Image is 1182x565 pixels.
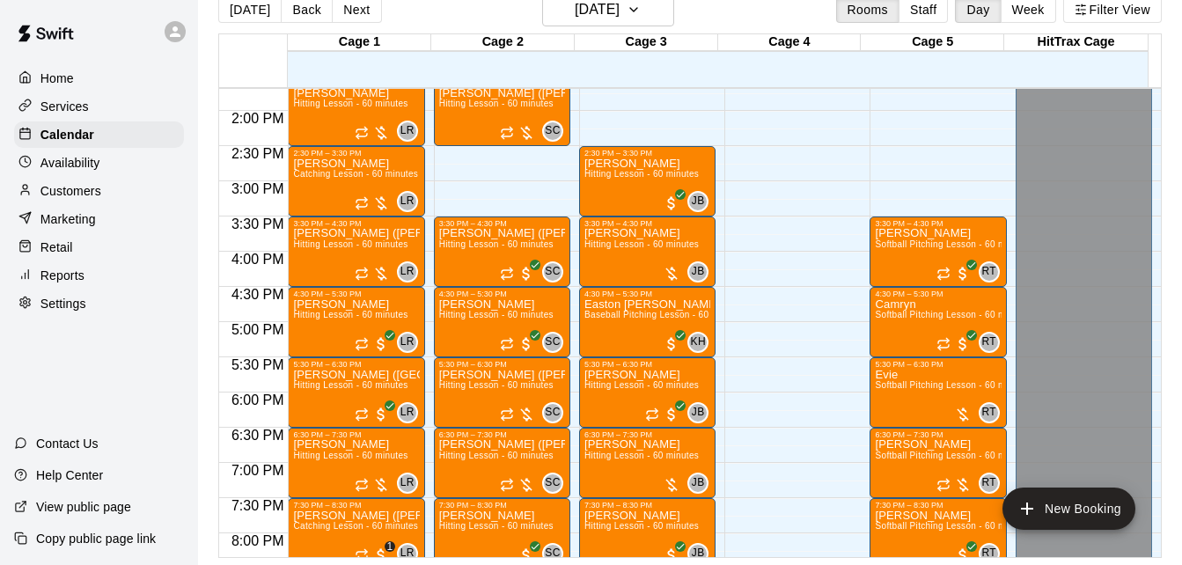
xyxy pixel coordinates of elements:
span: 8:00 PM [227,533,289,548]
span: 1 / 2 customers have paid [372,547,390,564]
div: Jose Bermudez [687,543,708,564]
a: Availability [14,150,184,176]
span: Recurring event [355,267,369,281]
div: 4:30 PM – 5:30 PM: Camryn [870,287,1006,357]
div: Jose Bermudez [687,402,708,423]
span: Hitting Lesson - 60 minutes [584,239,699,249]
span: All customers have paid [663,406,680,423]
div: Jose Bermudez [687,191,708,212]
span: SC [545,122,560,140]
span: Hitting Lesson - 60 minutes [584,380,699,390]
span: 1 [385,541,395,552]
p: Calendar [40,126,94,143]
span: Recurring event [645,407,659,422]
span: Raychel Trocki [986,543,1000,564]
span: Recurring event [500,478,514,492]
div: Leo Rojas [397,121,418,142]
span: 7:30 PM [227,498,289,513]
span: Kyle Huckaby [694,332,708,353]
span: Leo Rojas [404,473,418,494]
span: LR [400,193,415,210]
span: Recurring event [500,267,514,281]
div: Cage 5 [861,34,1004,51]
div: Raychel Trocki [979,332,1000,353]
span: 4:00 PM [227,252,289,267]
span: KH [690,334,705,351]
div: 3:30 PM – 4:30 PM [293,219,419,228]
a: Retail [14,234,184,260]
span: Leo Rojas [404,543,418,564]
div: Leo Rojas [397,261,418,282]
div: 7:30 PM – 8:30 PM [439,501,565,510]
div: 3:30 PM – 4:30 PM [875,219,1001,228]
span: LR [400,334,415,351]
span: Recurring event [500,407,514,422]
span: 2:00 PM [227,111,289,126]
span: All customers have paid [954,547,972,564]
button: add [1002,488,1135,530]
div: Marketing [14,206,184,232]
div: Leo Rojas [397,332,418,353]
span: Recurring event [355,548,369,562]
div: Services [14,93,184,120]
div: 2:30 PM – 3:30 PM: Emma Youngblood [579,146,716,216]
div: Jose Bermudez [687,261,708,282]
span: All customers have paid [518,335,535,353]
div: 3:30 PM – 4:30 PM: Hitting Lesson - 60 minutes [579,216,716,287]
span: Hitting Lesson - 60 minutes [293,99,407,108]
div: 5:30 PM – 6:30 PM [584,360,710,369]
div: 6:30 PM – 7:30 PM: Lyla [870,428,1006,498]
span: Softball Pitching Lesson - 60 minutes [875,380,1031,390]
div: Santiago Chirino [542,543,563,564]
span: Raychel Trocki [986,402,1000,423]
div: 2:30 PM – 3:30 PM [584,149,710,158]
div: 3:30 PM – 4:30 PM: Addi todd [870,216,1006,287]
div: Cage 2 [431,34,575,51]
div: Santiago Chirino [542,402,563,423]
span: All customers have paid [518,265,535,282]
span: 5:30 PM [227,357,289,372]
span: Santiago Chirino [549,402,563,423]
div: 6:30 PM – 7:30 PM [875,430,1001,439]
div: Reports [14,262,184,289]
div: 4:30 PM – 5:30 PM [439,290,565,298]
span: Hitting Lesson - 60 minutes [293,451,407,460]
div: 5:30 PM – 6:30 PM [293,360,419,369]
div: 3:30 PM – 4:30 PM [439,219,565,228]
span: All customers have paid [372,406,390,423]
p: Availability [40,154,100,172]
span: Jose Bermudez [694,402,708,423]
div: 7:30 PM – 8:30 PM [584,501,710,510]
div: Leo Rojas [397,191,418,212]
div: 7:30 PM – 8:30 PM [293,501,419,510]
span: Softball Pitching Lesson - 60 minutes [875,521,1031,531]
span: Recurring event [355,478,369,492]
span: 4:30 PM [227,287,289,302]
span: Hitting Lesson - 60 minutes [293,239,407,249]
div: Settings [14,290,184,317]
span: All customers have paid [954,335,972,353]
div: 1:30 PM – 2:30 PM: Hitting Lesson - 60 minutes [288,76,424,146]
a: Customers [14,178,184,204]
span: Recurring event [500,126,514,140]
div: 2:30 PM – 3:30 PM: Catching Lesson - 60 minutes [288,146,424,216]
div: 2:30 PM – 3:30 PM [293,149,419,158]
p: Retail [40,238,73,256]
span: SC [545,545,560,562]
span: Recurring event [936,478,951,492]
p: Home [40,70,74,87]
div: 6:30 PM – 7:30 PM [584,430,710,439]
span: Leo Rojas [404,332,418,353]
span: Recurring event [500,337,514,351]
div: 7:30 PM – 8:30 PM [875,501,1001,510]
div: 4:30 PM – 5:30 PM [875,290,1001,298]
div: Raychel Trocki [979,473,1000,494]
div: Raychel Trocki [979,261,1000,282]
span: Recurring event [355,337,369,351]
span: Leo Rojas [404,191,418,212]
div: Leo Rojas [397,402,418,423]
div: 3:30 PM – 4:30 PM [584,219,710,228]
